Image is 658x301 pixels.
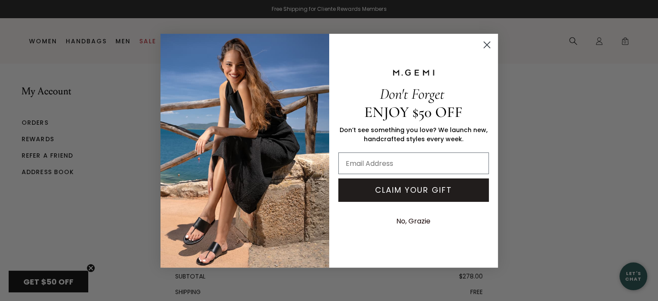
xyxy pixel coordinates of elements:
[479,37,494,52] button: Close dialog
[160,34,329,268] img: M.Gemi
[340,126,488,143] span: Don’t see something you love? We launch new, handcrafted styles every week.
[380,85,444,103] span: Don't Forget
[364,103,462,121] span: ENJOY $50 OFF
[392,69,435,77] img: M.GEMI
[338,178,489,202] button: CLAIM YOUR GIFT
[338,152,489,174] input: Email Address
[392,210,435,232] button: No, Grazie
